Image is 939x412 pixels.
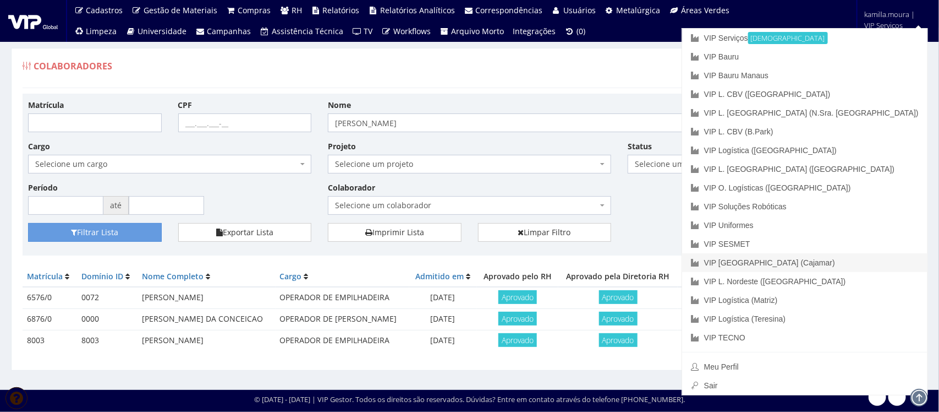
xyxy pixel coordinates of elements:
a: VIP L. [GEOGRAPHIC_DATA] (N.Sra. [GEOGRAPHIC_DATA]) [682,104,927,122]
td: [PERSON_NAME] DA CONCEICAO [138,308,275,330]
span: Colaboradores [34,60,112,72]
a: Campanhas [191,21,256,42]
a: VIP L. [GEOGRAPHIC_DATA] ([GEOGRAPHIC_DATA]) [682,160,927,178]
td: [DATE] [409,308,477,330]
td: [DATE] [409,287,477,308]
a: Workflows [377,21,436,42]
a: Arquivo Morto [435,21,509,42]
a: TV [348,21,377,42]
img: logo [8,13,58,29]
div: © [DATE] - [DATE] | VIP Gestor. Todos os direitos são reservados. Dúvidas? Entre em contato atrav... [254,394,685,405]
label: Matrícula [28,100,64,111]
span: kamilla.moura | VIP Serviços [864,9,925,31]
span: Selecione um status [635,159,748,170]
th: Aprovado pelo RH [477,267,559,287]
span: Workflows [393,26,431,36]
span: Universidade [138,26,186,36]
small: [DEMOGRAPHIC_DATA] [748,32,828,44]
label: Status [628,141,652,152]
span: Usuários [563,5,596,15]
th: Documentos [678,267,752,287]
a: Integrações [509,21,561,42]
a: Limpar Filtro [478,223,612,242]
a: VIP [GEOGRAPHIC_DATA] (Cajamar) [682,253,927,272]
td: [PERSON_NAME] [138,287,275,308]
a: Universidade [122,21,191,42]
a: VIP L. Nordeste ([GEOGRAPHIC_DATA]) [682,272,927,291]
td: 8003 [77,330,138,351]
label: Cargo [28,141,50,152]
span: Compras [238,5,271,15]
a: VIP Soluções Robóticas [682,197,927,216]
a: VIP O. Logísticas ([GEOGRAPHIC_DATA]) [682,178,927,197]
a: VIP TECNO [682,328,927,347]
th: Aprovado pela Diretoria RH [558,267,678,287]
label: CPF [178,100,193,111]
td: OPERADOR DE EMPILHADEIRA [276,287,409,308]
span: Áreas Verdes [681,5,729,15]
a: Domínio ID [81,271,123,281]
a: VIP Bauru [682,47,927,66]
span: Aprovado [498,312,537,326]
td: 0072 [77,287,138,308]
td: 8003 [23,330,77,351]
label: Projeto [328,141,356,152]
label: Nome [328,100,351,111]
a: Sair [682,376,927,395]
input: ___.___.___-__ [178,113,312,132]
span: Selecione um cargo [28,155,311,174]
span: Selecione um projeto [328,155,611,174]
span: Aprovado [599,312,638,326]
a: Admitido em [415,271,464,281]
span: RH [292,5,302,15]
label: Período [28,182,58,193]
span: Cadastros [86,5,123,15]
span: Campanhas [207,26,251,36]
button: Exportar Lista [178,223,312,242]
span: Correspondências [476,5,543,15]
a: Imprimir Lista [328,223,462,242]
label: Colaborador [328,182,375,193]
a: VIP Logística ([GEOGRAPHIC_DATA]) [682,141,927,160]
span: Selecione um colaborador [328,196,611,215]
td: 0000 [77,308,138,330]
a: VIP Serviços[DEMOGRAPHIC_DATA] [682,29,927,47]
a: Limpeza [70,21,122,42]
span: Selecione um colaborador [335,200,597,211]
span: Gestão de Materiais [144,5,217,15]
span: (0) [576,26,585,36]
span: Assistência Técnica [272,26,343,36]
a: Assistência Técnica [256,21,348,42]
a: VIP Bauru Manaus [682,66,927,85]
span: Integrações [513,26,556,36]
a: VIP L. CBV (B.Park) [682,122,927,141]
td: [DATE] [409,330,477,351]
span: Aprovado [498,333,537,347]
span: Selecione um status [628,155,761,174]
a: VIP Logística (Teresina) [682,310,927,328]
span: Limpeza [86,26,117,36]
span: Selecione um cargo [35,159,298,170]
td: [PERSON_NAME] [138,330,275,351]
button: Filtrar Lista [28,223,162,242]
span: TV [364,26,373,36]
a: VIP L. CBV ([GEOGRAPHIC_DATA]) [682,85,927,104]
td: 6576/0 [23,287,77,308]
td: OPERADOR DE EMPILHADEIRA [276,330,409,351]
span: Arquivo Morto [452,26,504,36]
a: VIP Logística (Matriz) [682,291,927,310]
a: Cargo [280,271,302,281]
span: Aprovado [599,333,638,347]
a: Nome Completo [142,271,204,281]
span: Relatórios [323,5,360,15]
td: 6876/0 [23,308,77,330]
span: até [103,196,129,215]
span: Relatórios Analíticos [380,5,455,15]
a: Matrícula [27,271,63,281]
a: VIP SESMET [682,235,927,253]
a: Meu Perfil [682,357,927,376]
span: Aprovado [599,290,638,304]
span: Selecione um projeto [335,159,597,170]
a: (0) [561,21,590,42]
span: Metalúrgica [617,5,661,15]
